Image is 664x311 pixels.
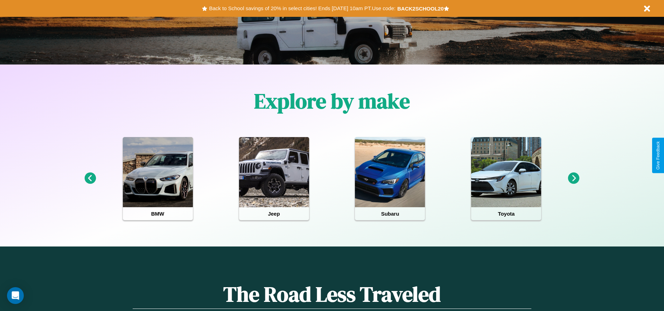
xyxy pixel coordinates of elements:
[397,6,444,12] b: BACK2SCHOOL20
[7,287,24,304] div: Open Intercom Messenger
[254,87,410,115] h1: Explore by make
[133,280,531,309] h1: The Road Less Traveled
[471,207,541,220] h4: Toyota
[656,141,660,170] div: Give Feedback
[355,207,425,220] h4: Subaru
[207,4,397,13] button: Back to School savings of 20% in select cities! Ends [DATE] 10am PT.Use code:
[239,207,309,220] h4: Jeep
[123,207,193,220] h4: BMW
